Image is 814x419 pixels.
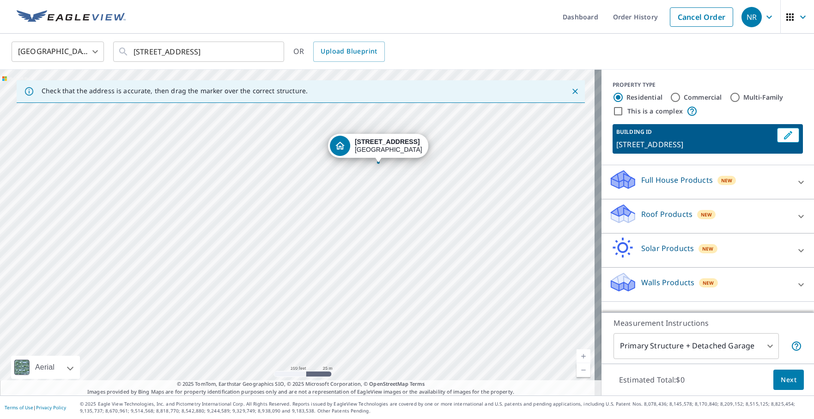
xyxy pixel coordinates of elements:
p: Measurement Instructions [614,317,802,329]
label: Commercial [684,93,722,102]
a: OpenStreetMap [369,380,408,387]
img: EV Logo [17,10,126,24]
a: Current Level 18, Zoom In [577,349,590,363]
p: © 2025 Eagle View Technologies, Inc. and Pictometry International Corp. All Rights Reserved. Repo... [80,401,809,414]
div: [GEOGRAPHIC_DATA] [12,39,104,65]
span: New [703,279,714,287]
p: Check that the address is accurate, then drag the marker over the correct structure. [42,87,308,95]
div: Roof ProductsNew [609,203,807,229]
p: Solar Products [641,243,694,254]
a: Terms of Use [5,404,33,411]
div: Full House ProductsNew [609,169,807,195]
a: Upload Blueprint [313,42,384,62]
button: Next [773,370,804,390]
div: OR [293,42,385,62]
div: Walls ProductsNew [609,271,807,298]
span: © 2025 TomTom, Earthstar Geographics SIO, © 2025 Microsoft Corporation, © [177,380,425,388]
div: Aerial [11,356,80,379]
span: Next [781,374,796,386]
div: Primary Structure + Detached Garage [614,333,779,359]
p: Roof Products [641,209,693,220]
span: New [702,245,714,252]
p: [STREET_ADDRESS] [616,139,773,150]
div: Aerial [32,356,57,379]
div: [GEOGRAPHIC_DATA] [355,138,422,154]
span: Upload Blueprint [321,46,377,57]
div: Solar ProductsNew [609,237,807,263]
p: Full House Products [641,174,713,186]
div: NR [741,7,762,27]
p: Walls Products [641,277,694,288]
span: New [701,211,712,218]
a: Current Level 18, Zoom Out [577,363,590,377]
p: Estimated Total: $0 [612,370,692,390]
a: Cancel Order [670,7,733,27]
span: New [721,177,733,184]
div: Dropped pin, building 1, Residential property, 1424 Old Center Rd Block Island, RI 02807 [328,134,429,162]
label: Residential [626,93,662,102]
p: BUILDING ID [616,128,652,136]
label: Multi-Family [743,93,784,102]
button: Edit building 1 [777,128,799,143]
input: Search by address or latitude-longitude [134,39,265,65]
span: Your report will include the primary structure and a detached garage if one exists. [791,341,802,352]
a: Terms [410,380,425,387]
label: This is a complex [627,107,683,116]
p: | [5,405,66,410]
div: PROPERTY TYPE [613,81,803,89]
strong: [STREET_ADDRESS] [355,138,420,145]
button: Close [569,85,581,97]
a: Privacy Policy [36,404,66,411]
